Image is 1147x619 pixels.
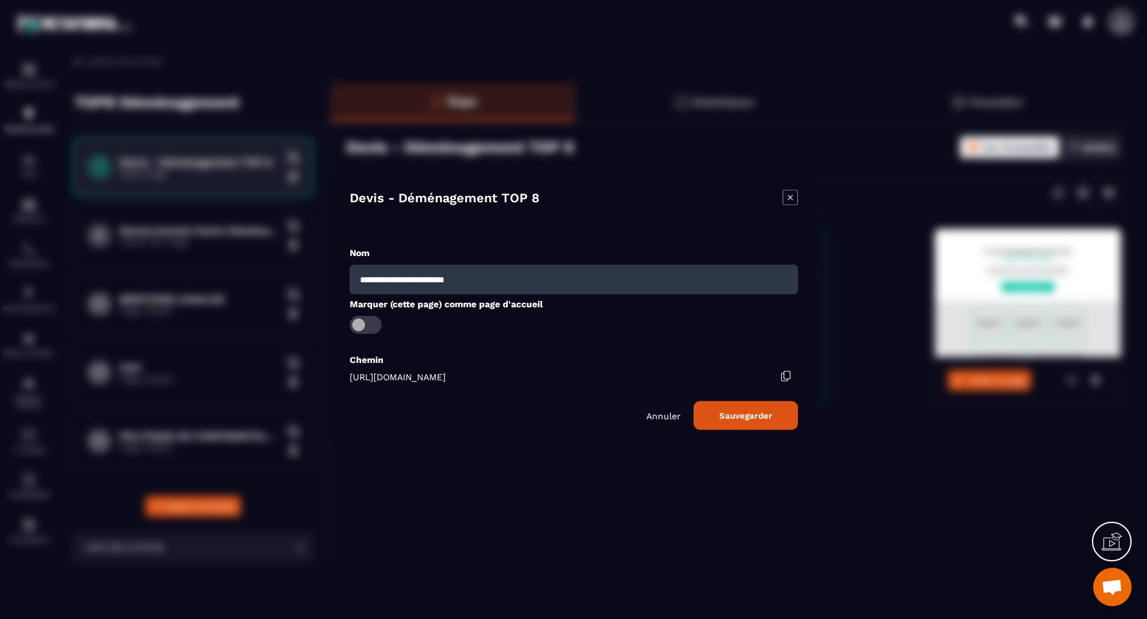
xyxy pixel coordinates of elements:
button: Sauvegarder [694,401,798,430]
label: Marquer (cette page) comme page d'accueil [350,298,543,309]
label: Nom [350,247,370,257]
span: [URL][DOMAIN_NAME] [350,371,446,382]
a: Ouvrir le chat [1093,568,1132,606]
h4: Devis - Déménagement TOP 8 [350,189,539,207]
label: Chemin [350,354,384,364]
p: Annuler [646,410,681,421]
